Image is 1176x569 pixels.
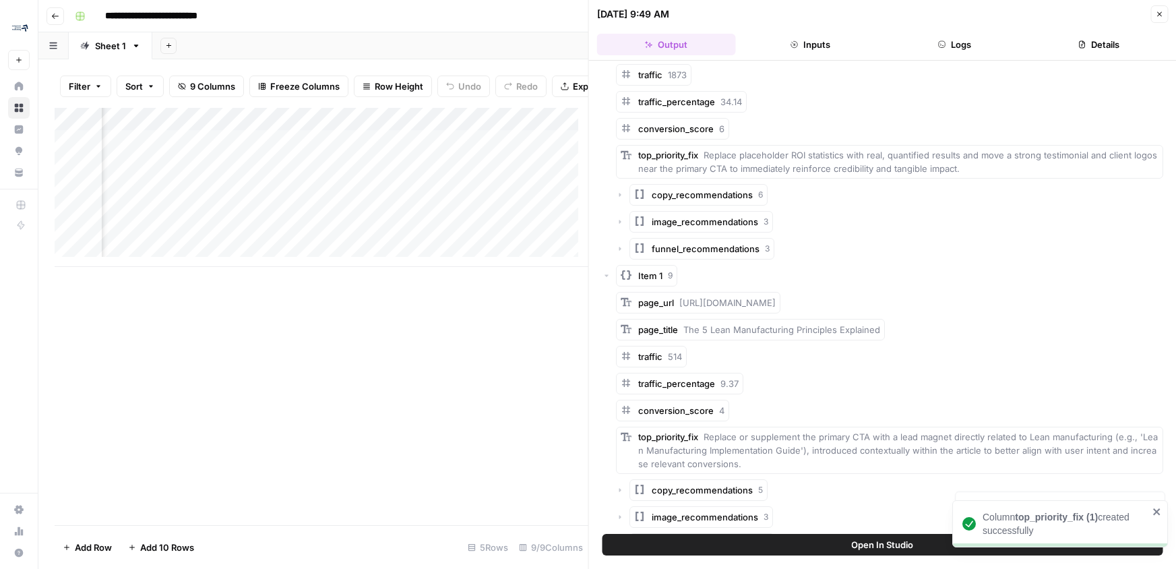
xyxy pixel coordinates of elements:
button: Add 10 Rows [120,537,202,558]
button: Help + Support [8,542,30,564]
span: conversion_score [638,123,714,134]
a: Settings [8,499,30,520]
span: Export CSV [573,80,621,93]
span: top_priority_fix [638,431,698,442]
button: Freeze Columns [249,76,348,97]
button: image_recommendations3 [629,506,773,528]
span: 9 [668,270,673,282]
span: 3 [765,243,770,255]
span: 4 [719,405,724,416]
a: Sheet 1 [69,32,152,59]
span: Freeze Columns [270,80,340,93]
span: Sort [125,80,143,93]
span: funnel_recommendations [652,242,760,256]
span: [URL][DOMAIN_NAME] [679,297,776,308]
span: 9 Columns [190,80,235,93]
button: 9 Columns [169,76,244,97]
button: copy_recommendations6 [629,184,768,206]
button: Open In Studio [602,534,1163,556]
span: top_priority_fix [638,150,698,160]
img: CGMOps Logo [8,16,32,40]
div: Sheet 1 [95,39,126,53]
a: Usage [8,520,30,542]
b: top_priority_fix (1) [1015,512,1098,522]
div: 5 Rows [462,537,514,558]
button: Item 19 [616,265,677,287]
span: Redo [516,80,538,93]
span: Row Height [375,80,423,93]
button: Undo [437,76,490,97]
span: conversion_score [638,405,714,416]
span: The 5 Lean Manufacturing Principles Explained [683,324,880,335]
button: funnel_recommendations3 [629,238,774,260]
span: page_title [638,324,678,335]
span: 9.37 [720,378,739,389]
span: 34.14 [720,96,742,107]
div: [DATE] 9:49 AM [597,7,669,21]
button: Inputs [741,34,879,55]
span: 3 [764,511,768,523]
span: traffic [638,351,662,362]
button: Output [597,34,736,55]
span: 3 [764,216,768,228]
span: 1873 [668,69,687,80]
button: Sort [117,76,164,97]
button: close [1152,506,1162,517]
span: Undo [458,80,481,93]
span: Add 10 Rows [140,541,194,554]
span: Replace placeholder ROI statistics with real, quantified results and move a strong testimonial an... [638,150,1160,174]
span: Filter [69,80,90,93]
button: copy_recommendations5 [629,479,768,501]
span: Add Row [75,541,112,554]
button: Details [1029,34,1168,55]
button: funnel_recommendations3 [629,533,774,555]
span: copy_recommendations [652,483,753,497]
span: 514 [668,351,682,362]
a: Opportunities [8,140,30,162]
span: Replace or supplement the primary CTA with a lead magnet directly related to Lean manufacturing (... [638,431,1158,469]
a: Browse [8,97,30,119]
a: Your Data [8,162,30,183]
span: traffic_percentage [638,96,715,107]
span: copy_recommendations [652,188,753,202]
span: 5 [758,484,763,496]
div: Column created successfully [983,510,1148,537]
span: image_recommendations [652,215,758,229]
button: image_recommendations3 [629,211,773,233]
button: Add Row [55,537,120,558]
span: 6 [758,189,763,201]
span: page_url [638,297,674,308]
span: Open In Studio [851,538,913,551]
span: image_recommendations [652,510,758,524]
span: 6 [719,123,724,134]
button: Export CSV [552,76,629,97]
button: Workspace: CGMOps [8,11,30,44]
span: traffic [638,69,662,80]
button: Redo [495,76,547,97]
button: Logs [885,34,1024,55]
button: Row Height [354,76,432,97]
a: Home [8,76,30,97]
span: Item 1 [638,269,662,282]
a: Insights [8,119,30,140]
button: Filter [60,76,111,97]
span: traffic_percentage [638,378,715,389]
div: 9/9 Columns [514,537,588,558]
